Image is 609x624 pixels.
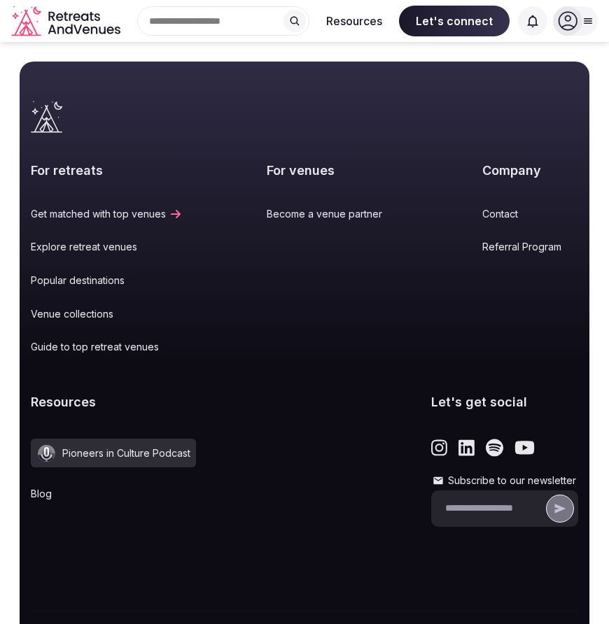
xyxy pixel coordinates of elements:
[431,439,447,457] a: Link to the retreats and venues Instagram page
[31,487,196,501] a: Blog
[31,439,196,467] a: Pioneers in Culture Podcast
[399,6,510,36] span: Let's connect
[315,6,393,36] button: Resources
[31,274,183,288] a: Popular destinations
[486,439,503,457] a: Link to the retreats and venues Spotify page
[31,162,183,179] h2: For retreats
[31,340,183,354] a: Guide to top retreat venues
[31,101,62,133] a: Visit the homepage
[31,207,183,221] a: Get matched with top venues
[11,6,123,37] a: Visit the homepage
[31,307,183,321] a: Venue collections
[482,240,578,254] a: Referral Program
[31,240,183,254] a: Explore retreat venues
[31,393,196,411] h2: Resources
[267,162,399,179] h2: For venues
[431,393,578,411] h2: Let's get social
[482,207,578,221] a: Contact
[458,439,475,457] a: Link to the retreats and venues LinkedIn page
[514,439,535,457] a: Link to the retreats and venues Youtube page
[11,6,123,37] svg: Retreats and Venues company logo
[431,474,578,488] label: Subscribe to our newsletter
[482,162,578,179] h2: Company
[267,207,399,221] a: Become a venue partner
